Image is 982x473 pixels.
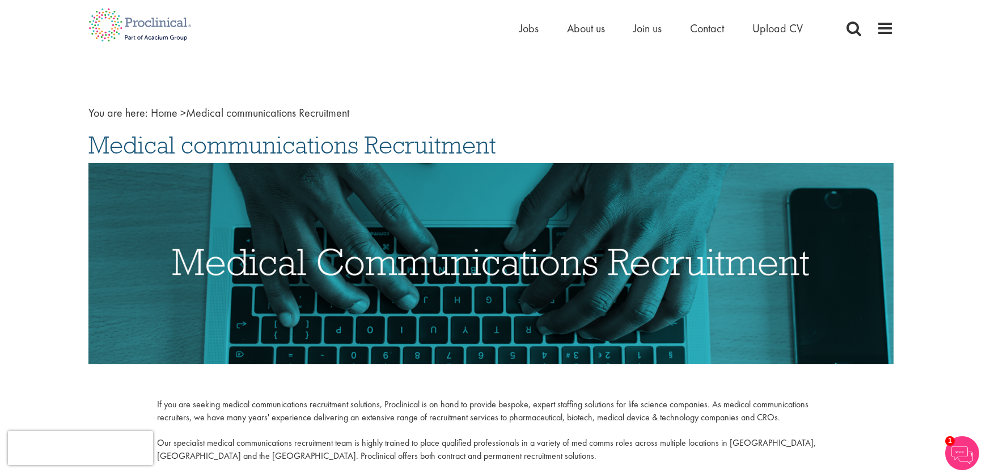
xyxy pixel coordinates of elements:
[88,105,148,120] span: You are here:
[180,105,186,120] span: >
[88,130,496,160] span: Medical communications Recruitment
[8,431,153,465] iframe: reCAPTCHA
[151,105,177,120] a: breadcrumb link to Home
[945,436,955,446] span: 1
[151,105,349,120] span: Medical communications Recruitment
[690,21,724,36] a: Contact
[633,21,662,36] a: Join us
[945,436,979,470] img: Chatbot
[567,21,605,36] a: About us
[519,21,539,36] a: Jobs
[88,163,894,364] img: Medical Communication Recruitment
[752,21,803,36] a: Upload CV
